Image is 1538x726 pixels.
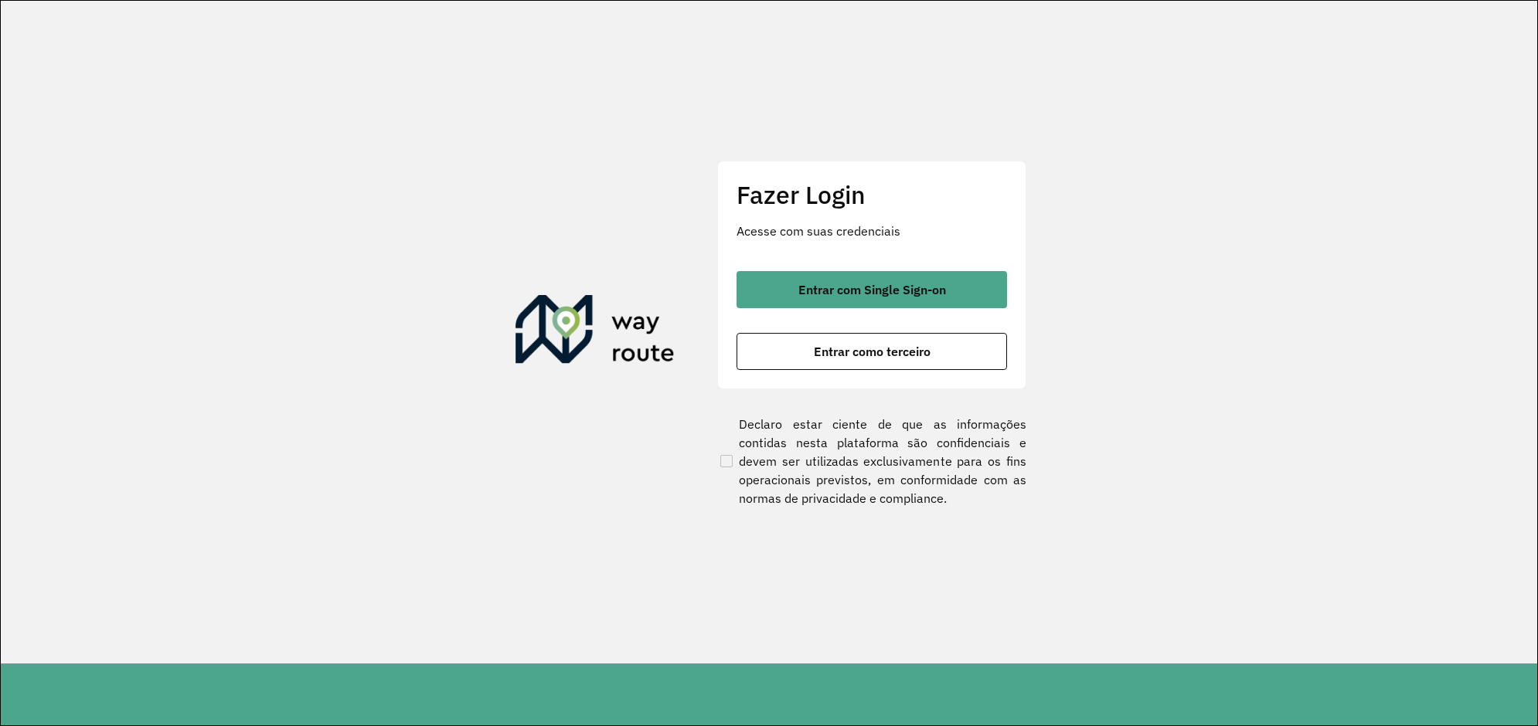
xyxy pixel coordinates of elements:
[798,283,946,296] span: Entrar com Single Sign-on
[737,271,1007,308] button: button
[717,415,1026,507] label: Declaro estar ciente de que as informações contidas nesta plataforma são confidenciais e devem se...
[814,345,931,358] span: Entrar como terceiro
[737,180,1007,209] h2: Fazer Login
[737,333,1007,370] button: button
[737,222,1007,240] p: Acesse com suas credenciais
[516,295,675,369] img: Roteirizador AmbevTech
